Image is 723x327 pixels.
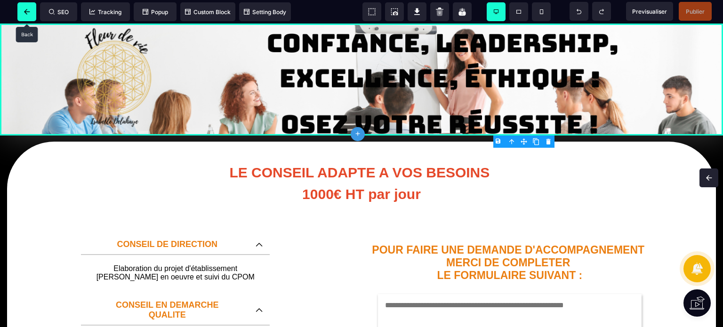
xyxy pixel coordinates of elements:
[686,8,705,15] span: Publier
[372,220,647,258] b: POUR FAIRE UNE DEMANDE D'ACCOMPAGNEMENT MERCI DE COMPLETER LE FORMULAIRE SUIVANT :
[385,2,404,21] span: Screenshot
[49,8,69,16] span: SEO
[632,8,667,15] span: Previsualiser
[143,8,168,16] span: Popup
[229,141,493,178] b: LE CONSEIL ADAPTE A VOS BESOINS 1000€ HT par jour
[244,8,286,16] span: Setting Body
[626,2,673,21] span: Preview
[88,216,246,226] p: CONSEIL DE DIRECTION
[90,241,260,258] p: Elaboration du projet d'établissement [PERSON_NAME] en oeuvre et suivi du CPOM
[89,8,121,16] span: Tracking
[185,8,231,16] span: Custom Block
[88,277,246,296] p: CONSEIL EN DEMARCHE QUALITE
[362,2,381,21] span: View components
